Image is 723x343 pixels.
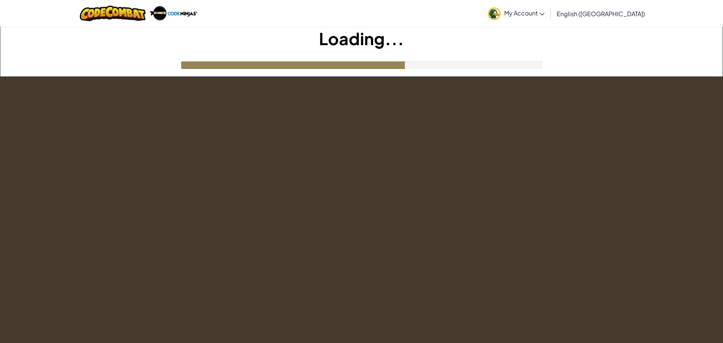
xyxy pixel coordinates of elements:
[80,6,146,21] img: CodeCombat logo
[484,2,548,25] a: My Account
[149,6,197,21] img: Code Ninjas logo
[557,10,645,18] span: English ([GEOGRAPHIC_DATA])
[553,3,649,24] a: English ([GEOGRAPHIC_DATA])
[504,9,545,17] span: My Account
[488,8,500,20] img: avatar
[0,27,723,50] h1: Loading...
